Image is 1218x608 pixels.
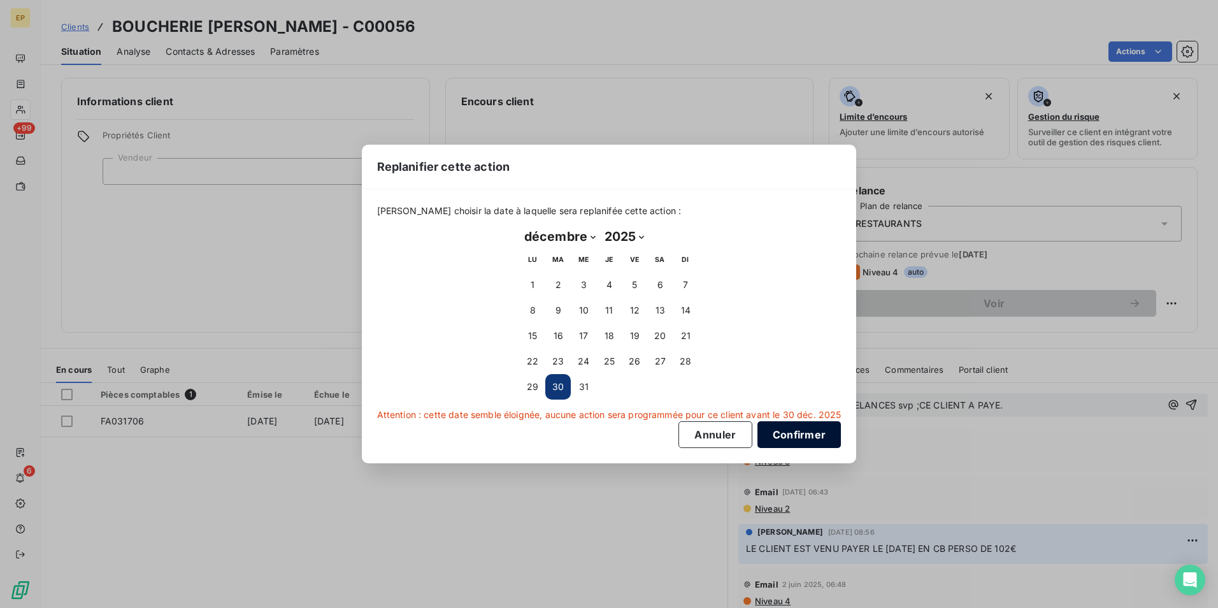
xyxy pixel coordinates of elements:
[377,158,510,175] span: Replanifier cette action
[520,298,545,323] button: 8
[673,247,698,272] th: dimanche
[545,374,571,400] button: 30
[678,421,752,448] button: Annuler
[757,421,842,448] button: Confirmer
[622,247,647,272] th: vendredi
[545,298,571,323] button: 9
[622,298,647,323] button: 12
[545,272,571,298] button: 2
[520,323,545,349] button: 15
[571,298,596,323] button: 10
[377,409,842,421] span: Attention : cette date semble éloignée, aucune action sera programmée pour ce client avant le 30 ...
[377,205,842,217] span: [PERSON_NAME] choisir la date à laquelle sera replanifée cette action :
[673,323,698,349] button: 21
[673,349,698,374] button: 28
[571,349,596,374] button: 24
[673,272,698,298] button: 7
[596,323,622,349] button: 18
[596,349,622,374] button: 25
[622,349,647,374] button: 26
[647,272,673,298] button: 6
[545,323,571,349] button: 16
[622,272,647,298] button: 5
[545,349,571,374] button: 23
[520,349,545,374] button: 22
[520,272,545,298] button: 1
[571,272,596,298] button: 3
[596,272,622,298] button: 4
[596,247,622,272] th: jeudi
[571,374,596,400] button: 31
[520,374,545,400] button: 29
[647,323,673,349] button: 20
[647,349,673,374] button: 27
[1175,565,1205,595] div: Open Intercom Messenger
[647,247,673,272] th: samedi
[571,323,596,349] button: 17
[571,247,596,272] th: mercredi
[622,323,647,349] button: 19
[520,247,545,272] th: lundi
[673,298,698,323] button: 14
[596,298,622,323] button: 11
[545,247,571,272] th: mardi
[647,298,673,323] button: 13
